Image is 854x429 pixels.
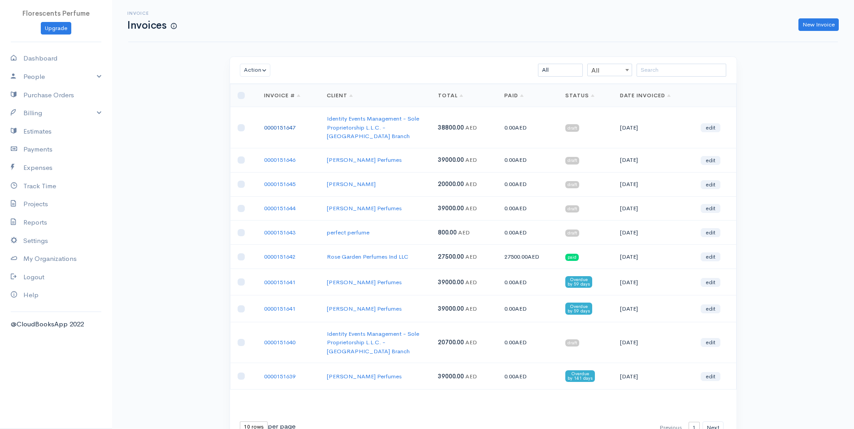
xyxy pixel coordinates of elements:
[264,278,295,286] a: 0000151641
[327,92,353,99] a: Client
[613,245,694,269] td: [DATE]
[327,373,402,380] a: [PERSON_NAME] Perfumes
[465,180,477,188] span: AED
[127,20,177,31] h1: Invoices
[465,156,477,164] span: AED
[613,172,694,196] td: [DATE]
[613,363,694,390] td: [DATE]
[438,92,463,99] a: Total
[497,148,558,172] td: 0.00
[565,254,579,261] span: paid
[701,278,720,287] a: edit
[515,373,527,380] span: AED
[528,253,539,260] span: AED
[465,373,477,380] span: AED
[458,229,470,236] span: AED
[327,180,376,188] a: [PERSON_NAME]
[565,181,579,188] span: draft
[701,123,720,132] a: edit
[587,64,632,76] span: All
[264,305,295,312] a: 0000151641
[701,338,720,347] a: edit
[438,124,464,131] span: 38800.00
[438,204,464,212] span: 39000.00
[515,305,527,312] span: AED
[171,22,177,30] span: How to create your first Invoice?
[438,305,464,312] span: 39000.00
[565,230,579,237] span: draft
[264,92,300,99] a: Invoice #
[438,229,457,236] span: 800.00
[240,64,271,77] button: Action
[637,64,726,77] input: Search
[438,180,464,188] span: 20000.00
[701,372,720,381] a: edit
[497,269,558,295] td: 0.00
[327,253,408,260] a: Rose Garden Perfumes Ind LLC
[701,252,720,261] a: edit
[701,180,720,189] a: edit
[613,148,694,172] td: [DATE]
[701,204,720,213] a: edit
[701,228,720,237] a: edit
[11,319,101,329] div: @CloudBooksApp 2022
[515,156,527,164] span: AED
[327,278,402,286] a: [PERSON_NAME] Perfumes
[565,276,592,288] span: Overdue by 59 days
[565,303,592,314] span: Overdue by 59 days
[515,124,527,131] span: AED
[497,363,558,390] td: 0.00
[327,229,369,236] a: perfect perfume
[515,338,527,346] span: AED
[327,204,402,212] a: [PERSON_NAME] Perfumes
[613,107,694,148] td: [DATE]
[327,305,402,312] a: [PERSON_NAME] Perfumes
[127,11,177,16] h6: Invoice
[465,305,477,312] span: AED
[264,373,295,380] a: 0000151639
[515,278,527,286] span: AED
[565,157,579,164] span: draft
[264,338,295,346] a: 0000151640
[565,92,594,99] a: Status
[438,156,464,164] span: 39000.00
[613,269,694,295] td: [DATE]
[515,229,527,236] span: AED
[327,156,402,164] a: [PERSON_NAME] Perfumes
[497,245,558,269] td: 27500.00
[798,18,839,31] a: New Invoice
[613,322,694,363] td: [DATE]
[497,107,558,148] td: 0.00
[701,304,720,313] a: edit
[438,253,464,260] span: 27500.00
[264,229,295,236] a: 0000151643
[264,180,295,188] a: 0000151645
[565,370,595,382] span: Overdue by 141 days
[465,338,477,346] span: AED
[497,295,558,322] td: 0.00
[515,204,527,212] span: AED
[701,156,720,165] a: edit
[565,205,579,212] span: draft
[438,338,464,346] span: 20700.00
[465,204,477,212] span: AED
[22,9,90,17] span: Florescents Perfume
[613,295,694,322] td: [DATE]
[465,124,477,131] span: AED
[497,322,558,363] td: 0.00
[613,221,694,245] td: [DATE]
[264,124,295,131] a: 0000151647
[465,253,477,260] span: AED
[497,221,558,245] td: 0.00
[620,92,671,99] a: Date Invoiced
[497,172,558,196] td: 0.00
[327,115,419,140] a: Identity Events Management - Sole Proprietorship L.L.C. -[GEOGRAPHIC_DATA] Branch
[565,339,579,347] span: draft
[41,22,71,35] a: Upgrade
[465,278,477,286] span: AED
[264,204,295,212] a: 0000151644
[438,373,464,380] span: 39000.00
[264,156,295,164] a: 0000151646
[613,196,694,221] td: [DATE]
[327,330,419,355] a: Identity Events Management - Sole Proprietorship L.L.C. -[GEOGRAPHIC_DATA] Branch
